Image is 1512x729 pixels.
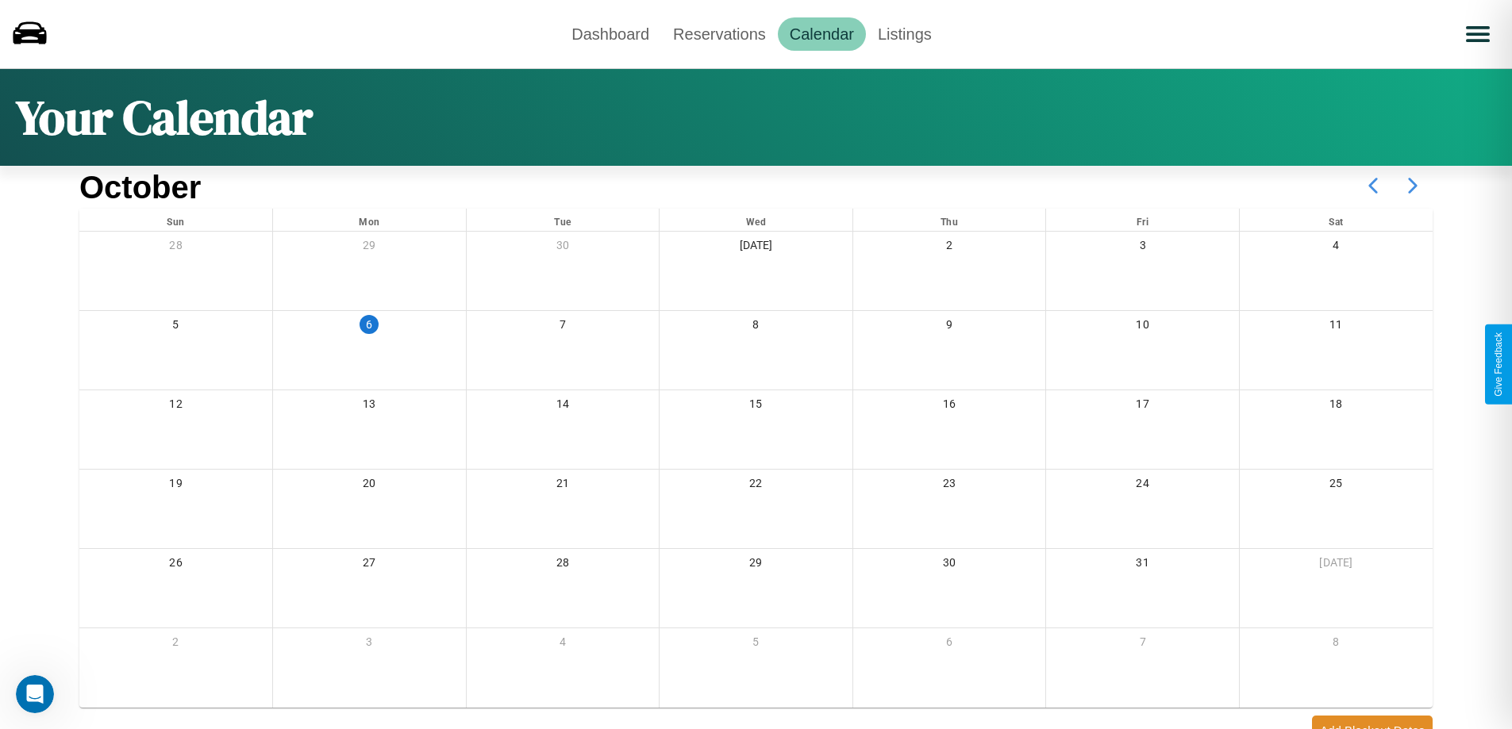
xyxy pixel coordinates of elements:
[1240,390,1433,423] div: 18
[1046,209,1239,231] div: Fri
[1046,232,1239,264] div: 3
[79,628,272,661] div: 2
[273,470,466,502] div: 20
[467,209,660,231] div: Tue
[661,17,778,51] a: Reservations
[778,17,866,51] a: Calendar
[1240,311,1433,343] div: 11
[1240,628,1433,661] div: 8
[853,311,1046,343] div: 9
[79,232,272,264] div: 28
[79,311,272,343] div: 5
[467,628,660,661] div: 4
[467,470,660,502] div: 21
[467,549,660,581] div: 28
[660,311,852,343] div: 8
[273,628,466,661] div: 3
[660,232,852,264] div: [DATE]
[660,470,852,502] div: 22
[1046,470,1239,502] div: 24
[273,549,466,581] div: 27
[853,549,1046,581] div: 30
[273,390,466,423] div: 13
[1240,470,1433,502] div: 25
[79,390,272,423] div: 12
[1493,332,1504,397] div: Give Feedback
[467,390,660,423] div: 14
[1046,390,1239,423] div: 17
[660,390,852,423] div: 15
[1046,628,1239,661] div: 7
[660,209,852,231] div: Wed
[1046,549,1239,581] div: 31
[853,209,1046,231] div: Thu
[866,17,944,51] a: Listings
[79,209,272,231] div: Sun
[79,470,272,502] div: 19
[853,628,1046,661] div: 6
[16,675,54,713] iframe: Intercom live chat
[79,549,272,581] div: 26
[1456,12,1500,56] button: Open menu
[1240,232,1433,264] div: 4
[853,390,1046,423] div: 16
[1240,209,1433,231] div: Sat
[360,315,379,334] div: 6
[660,549,852,581] div: 29
[660,628,852,661] div: 5
[853,232,1046,264] div: 2
[16,85,313,150] h1: Your Calendar
[467,232,660,264] div: 30
[79,170,201,205] h2: October
[1240,549,1433,581] div: [DATE]
[273,232,466,264] div: 29
[853,470,1046,502] div: 23
[1046,311,1239,343] div: 10
[467,311,660,343] div: 7
[273,209,466,231] div: Mon
[560,17,661,51] a: Dashboard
